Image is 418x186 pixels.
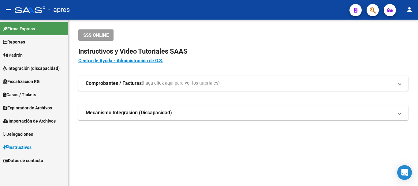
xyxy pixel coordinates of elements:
[48,3,70,17] span: - apres
[86,109,172,116] strong: Mecanismo Integración (Discapacidad)
[3,157,43,164] span: Datos de contacto
[3,118,56,124] span: Importación de Archivos
[3,52,23,59] span: Padrón
[78,76,408,91] mat-expansion-panel-header: Comprobantes / Facturas(haga click aquí para ver los tutoriales)
[397,165,412,180] div: Open Intercom Messenger
[3,131,33,138] span: Delegaciones
[5,6,12,13] mat-icon: menu
[142,80,220,87] span: (haga click aquí para ver los tutoriales)
[83,32,109,38] span: SSS ONLINE
[3,91,36,98] span: Casos / Tickets
[3,78,40,85] span: Fiscalización RG
[78,46,408,57] h2: Instructivos y Video Tutoriales SAAS
[3,25,35,32] span: Firma Express
[3,144,32,151] span: Instructivos
[3,104,52,111] span: Explorador de Archivos
[3,39,25,45] span: Reportes
[406,6,413,13] mat-icon: person
[86,80,142,87] strong: Comprobantes / Facturas
[78,105,408,120] mat-expansion-panel-header: Mecanismo Integración (Discapacidad)
[78,29,114,41] button: SSS ONLINE
[78,58,163,63] a: Centro de Ayuda - Administración de O.S.
[3,65,60,72] span: Integración (discapacidad)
